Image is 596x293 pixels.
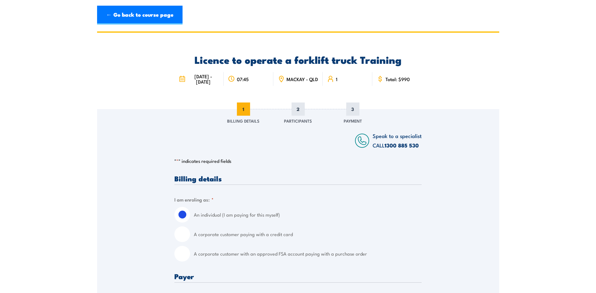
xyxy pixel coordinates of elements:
label: An individual (I am paying for this myself) [194,207,422,223]
p: " " indicates required fields [174,158,422,164]
label: A corporate customer paying with a credit card [194,226,422,242]
span: Speak to a specialist CALL [373,132,422,149]
a: 1300 885 530 [385,141,419,149]
label: A corporate customer with an approved FSA account paying with a purchase order [194,246,422,262]
h3: Billing details [174,175,422,182]
h2: Licence to operate a forklift truck Training [174,55,422,64]
a: ← Go back to course page [97,6,183,25]
span: 3 [346,102,359,116]
span: 2 [292,102,305,116]
span: Billing Details [227,118,260,124]
span: Total: $990 [385,76,410,82]
span: 07:45 [237,76,249,82]
span: MACKAY - QLD [287,76,318,82]
span: 1 [336,76,337,82]
span: [DATE] - [DATE] [187,74,219,84]
span: Participants [284,118,312,124]
span: Payment [344,118,362,124]
legend: I am enroling as: [174,196,214,203]
h3: Payer [174,273,422,280]
span: 1 [237,102,250,116]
